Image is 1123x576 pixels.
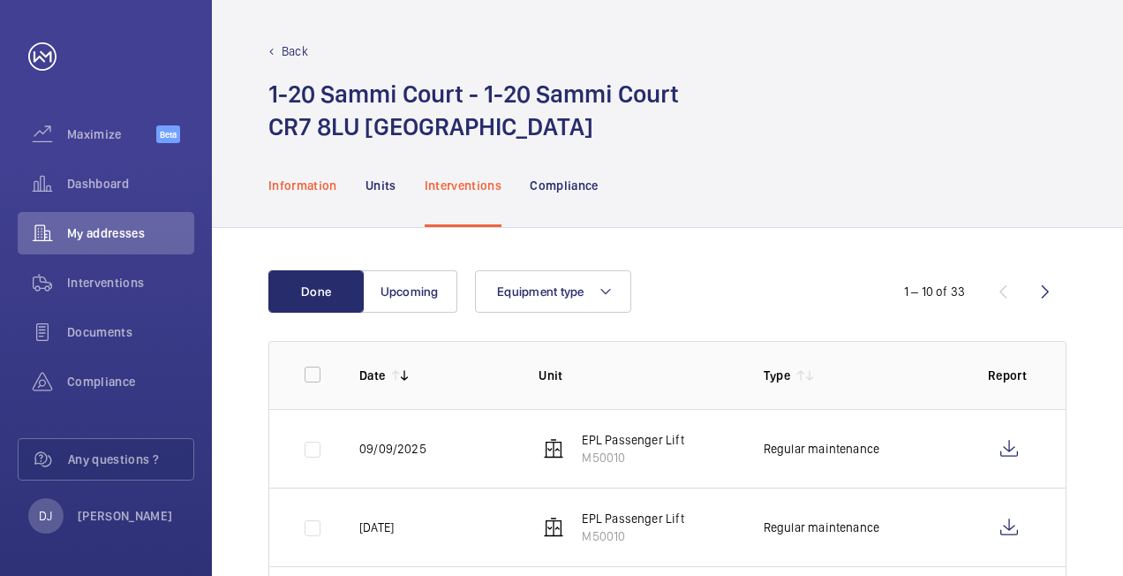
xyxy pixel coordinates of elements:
[764,440,879,458] p: Regular maintenance
[904,283,965,300] div: 1 – 10 of 33
[268,78,679,143] h1: 1-20 Sammi Court - 1-20 Sammi Court CR7 8LU [GEOGRAPHIC_DATA]
[366,177,396,194] p: Units
[268,270,364,313] button: Done
[582,431,683,449] p: EPL Passenger Lift
[67,224,194,242] span: My addresses
[67,125,156,143] span: Maximize
[497,284,584,299] span: Equipment type
[582,510,683,527] p: EPL Passenger Lift
[475,270,631,313] button: Equipment type
[268,177,337,194] p: Information
[530,177,599,194] p: Compliance
[67,323,194,341] span: Documents
[359,440,426,458] p: 09/09/2025
[764,367,790,384] p: Type
[543,517,564,538] img: elevator.svg
[359,367,385,384] p: Date
[67,274,194,292] span: Interventions
[282,42,308,60] p: Back
[582,449,683,466] p: M50010
[362,270,457,313] button: Upcoming
[68,451,193,468] span: Any questions ?
[764,519,879,536] p: Regular maintenance
[539,367,735,384] p: Unit
[543,438,564,459] img: elevator.svg
[39,507,52,525] p: DJ
[156,125,180,143] span: Beta
[988,367,1030,384] p: Report
[582,527,683,545] p: M50010
[67,175,194,193] span: Dashboard
[359,519,394,536] p: [DATE]
[425,177,502,194] p: Interventions
[67,373,194,390] span: Compliance
[78,507,173,525] p: [PERSON_NAME]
